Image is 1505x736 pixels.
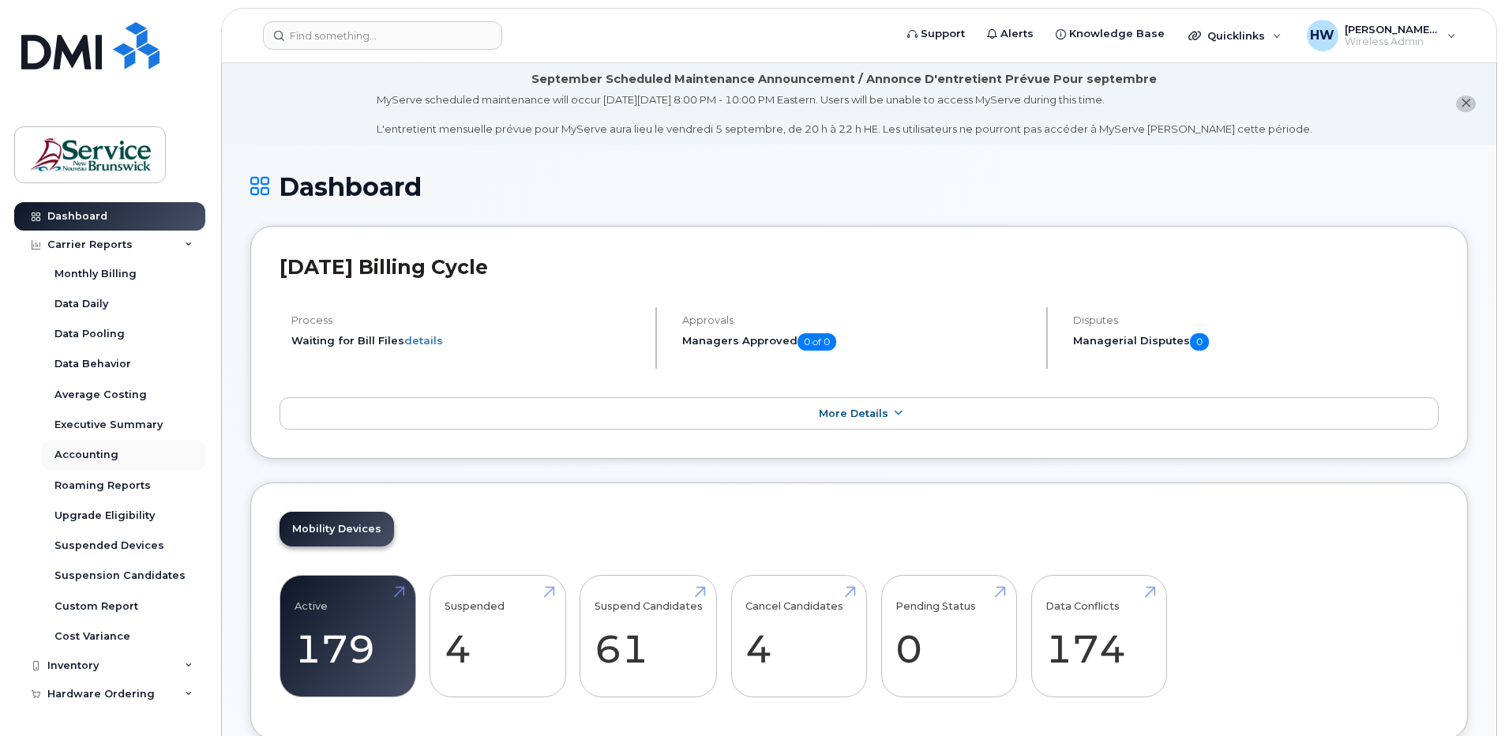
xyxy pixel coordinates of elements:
h5: Managerial Disputes [1073,333,1439,351]
a: Mobility Devices [280,512,394,546]
span: 0 [1190,333,1209,351]
a: details [404,334,443,347]
h4: Process [291,314,642,326]
h1: Dashboard [250,173,1468,201]
a: Suspend Candidates 61 [595,584,703,689]
a: Data Conflicts 174 [1045,584,1152,689]
li: Waiting for Bill Files [291,333,642,348]
h4: Disputes [1073,314,1439,326]
h5: Managers Approved [682,333,1033,351]
span: 0 of 0 [798,333,836,351]
a: Active 179 [295,584,401,689]
span: More Details [819,407,888,419]
button: close notification [1456,96,1476,112]
a: Cancel Candidates 4 [745,584,852,689]
h4: Approvals [682,314,1033,326]
a: Pending Status 0 [895,584,1002,689]
div: MyServe scheduled maintenance will occur [DATE][DATE] 8:00 PM - 10:00 PM Eastern. Users will be u... [377,92,1312,137]
a: Suspended 4 [445,584,551,689]
div: September Scheduled Maintenance Announcement / Annonce D'entretient Prévue Pour septembre [531,71,1157,88]
h2: [DATE] Billing Cycle [280,255,1439,279]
